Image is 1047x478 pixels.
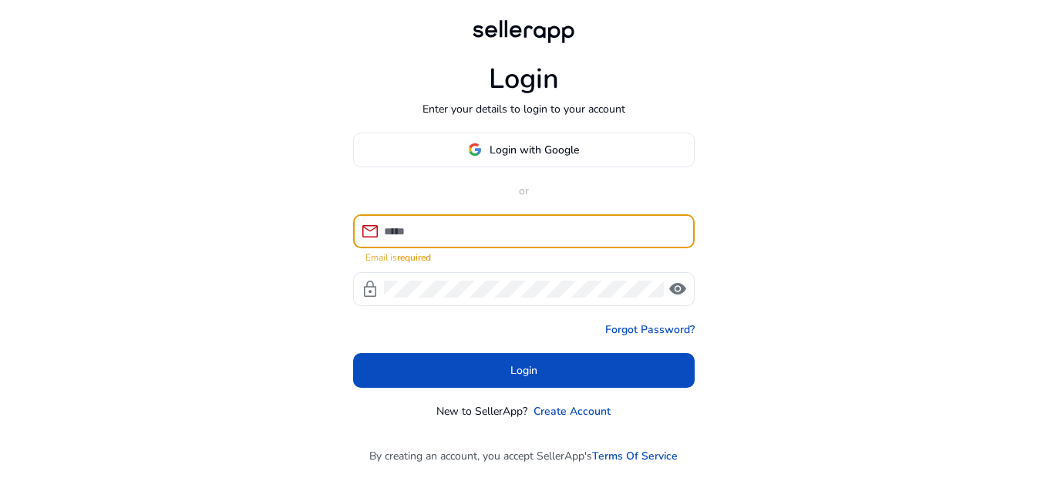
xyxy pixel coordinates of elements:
a: Create Account [534,403,611,419]
span: visibility [668,280,687,298]
p: New to SellerApp? [436,403,527,419]
span: lock [361,280,379,298]
h1: Login [489,62,559,96]
button: Login [353,353,695,388]
button: Login with Google [353,133,695,167]
span: Login [510,362,537,379]
mat-error: Email is [365,248,682,264]
img: google-logo.svg [468,143,482,157]
span: Login with Google [490,142,579,158]
p: or [353,183,695,199]
a: Terms Of Service [592,448,678,464]
strong: required [397,251,431,264]
p: Enter your details to login to your account [423,101,625,117]
a: Forgot Password? [605,321,695,338]
span: mail [361,222,379,241]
